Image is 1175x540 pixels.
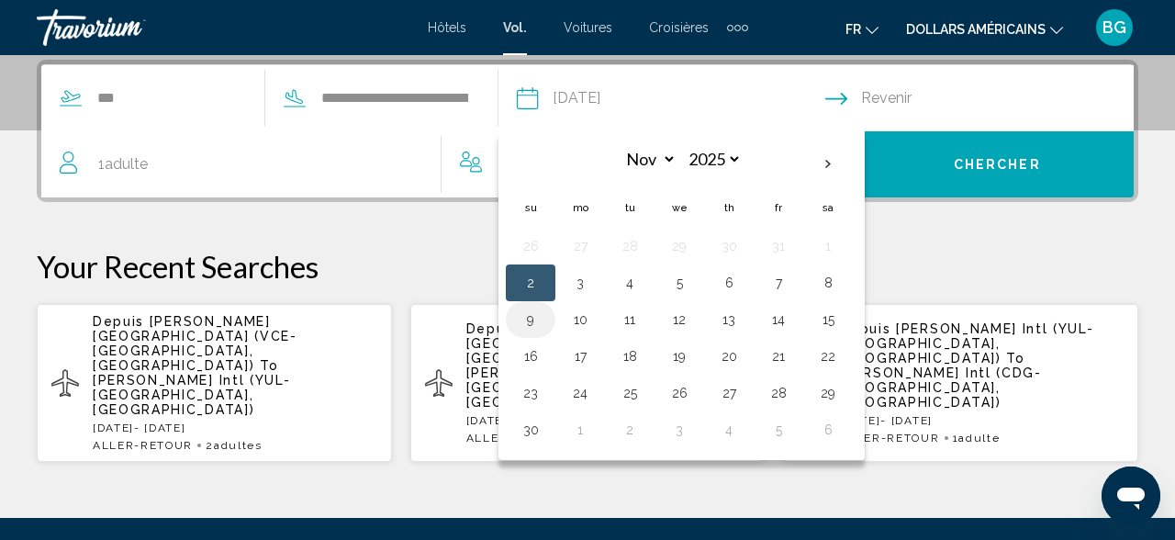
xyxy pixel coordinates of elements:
span: [PERSON_NAME][GEOGRAPHIC_DATA] (VCE-[GEOGRAPHIC_DATA], [GEOGRAPHIC_DATA]) [93,314,297,373]
span: Adulte [105,155,148,173]
button: Day 18 [615,343,644,369]
button: Changer de langue [845,16,878,42]
span: To [1006,351,1024,366]
button: Day 1 [813,233,843,259]
button: Day 10 [565,307,595,332]
button: Day 6 [813,417,843,443]
p: [DATE] - [DATE] [93,422,377,434]
span: [PERSON_NAME] Intl (YUL-[GEOGRAPHIC_DATA], [GEOGRAPHIC_DATA]) [93,373,290,417]
button: Day 31 [764,233,793,259]
span: [PERSON_NAME] Intl (CDG-[GEOGRAPHIC_DATA], [GEOGRAPHIC_DATA]) [839,366,1041,410]
button: Depuis [PERSON_NAME][GEOGRAPHIC_DATA] (VCE-[GEOGRAPHIC_DATA], [GEOGRAPHIC_DATA]) To [PERSON_NAME]... [37,303,392,463]
button: Day 30 [516,417,545,443]
button: Day 16 [516,343,545,369]
span: 1 [953,432,1001,444]
p: Your Recent Searches [37,248,1138,285]
font: dollars américains [906,22,1046,37]
button: Menu utilisateur [1091,8,1138,47]
span: Depuis [93,314,144,329]
a: Vol. [503,20,527,35]
button: Day 3 [665,417,694,443]
button: Éléments de navigation supplémentaires [727,13,748,42]
button: Day 2 [615,417,644,443]
a: Travorium [37,9,409,46]
button: Day 28 [615,233,644,259]
span: To [260,358,278,373]
button: Day 28 [764,380,793,406]
button: Day 6 [714,270,744,296]
button: Day 15 [813,307,843,332]
button: Day 19 [665,343,694,369]
span: Depuis [466,321,518,336]
button: Day 5 [764,417,793,443]
button: Day 29 [813,380,843,406]
button: Day 13 [714,307,744,332]
button: Day 27 [565,233,595,259]
span: Depuis [839,321,890,336]
p: [DATE] - [DATE] [466,414,751,427]
button: Day 30 [714,233,744,259]
button: Day 9 [516,307,545,332]
button: Day 11 [615,307,644,332]
iframe: Bouton de lancement de la fenêtre de messagerie [1102,467,1160,525]
span: ALLER-RETOUR [839,432,939,444]
button: Day 26 [665,380,694,406]
a: Croisières [649,20,709,35]
p: [DATE] - [DATE] [839,414,1124,427]
span: [PERSON_NAME] Intl (CDG-[GEOGRAPHIC_DATA], [GEOGRAPHIC_DATA]) [466,366,668,410]
button: Next month [803,143,853,186]
button: Day 25 [615,380,644,406]
button: Changer de devise [906,16,1063,42]
button: Day 4 [615,270,644,296]
span: [PERSON_NAME] Intl (YUL-[GEOGRAPHIC_DATA], [GEOGRAPHIC_DATA]) [466,321,721,366]
button: Day 5 [665,270,694,296]
button: Day 7 [764,270,793,296]
button: Day 27 [714,380,744,406]
button: Day 8 [813,270,843,296]
button: Depuis [PERSON_NAME] Intl (YUL-[GEOGRAPHIC_DATA], [GEOGRAPHIC_DATA]) To [PERSON_NAME] Intl (CDG-[... [410,303,766,463]
font: BG [1102,17,1126,37]
span: 2 [206,439,262,452]
button: Day 1 [565,417,595,443]
div: Search widget [41,64,1134,197]
button: Return date [825,65,1134,131]
button: Day 21 [764,343,793,369]
button: Day 22 [813,343,843,369]
button: Day 26 [516,233,545,259]
button: Chercher [861,131,1135,197]
button: Depuis [PERSON_NAME] Intl (YUL-[GEOGRAPHIC_DATA], [GEOGRAPHIC_DATA]) To [PERSON_NAME] Intl (CDG-[... [783,303,1138,463]
button: Travelers: 1 adult, 0 children [41,131,861,197]
span: Adulte [958,432,1000,444]
select: Select year [682,143,742,175]
a: Hôtels [428,20,466,35]
span: Chercher [954,158,1041,173]
span: 1 [98,152,148,177]
button: Day 12 [665,307,694,332]
span: ALLER-RETOUR [93,439,193,452]
button: Day 14 [764,307,793,332]
button: Depart date: Nov 2, 2025 [517,65,825,131]
button: Day 4 [714,417,744,443]
button: Day 3 [565,270,595,296]
span: [PERSON_NAME] Intl (YUL-[GEOGRAPHIC_DATA], [GEOGRAPHIC_DATA]) [839,321,1093,366]
a: Voitures [564,20,612,35]
button: Day 23 [516,380,545,406]
span: ALLER-RETOUR [466,432,566,444]
button: Day 20 [714,343,744,369]
button: Day 2 [516,270,545,296]
span: Adultes [214,439,263,452]
button: Day 17 [565,343,595,369]
select: Select month [617,143,677,175]
font: fr [845,22,861,37]
button: Day 29 [665,233,694,259]
button: Day 24 [565,380,595,406]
